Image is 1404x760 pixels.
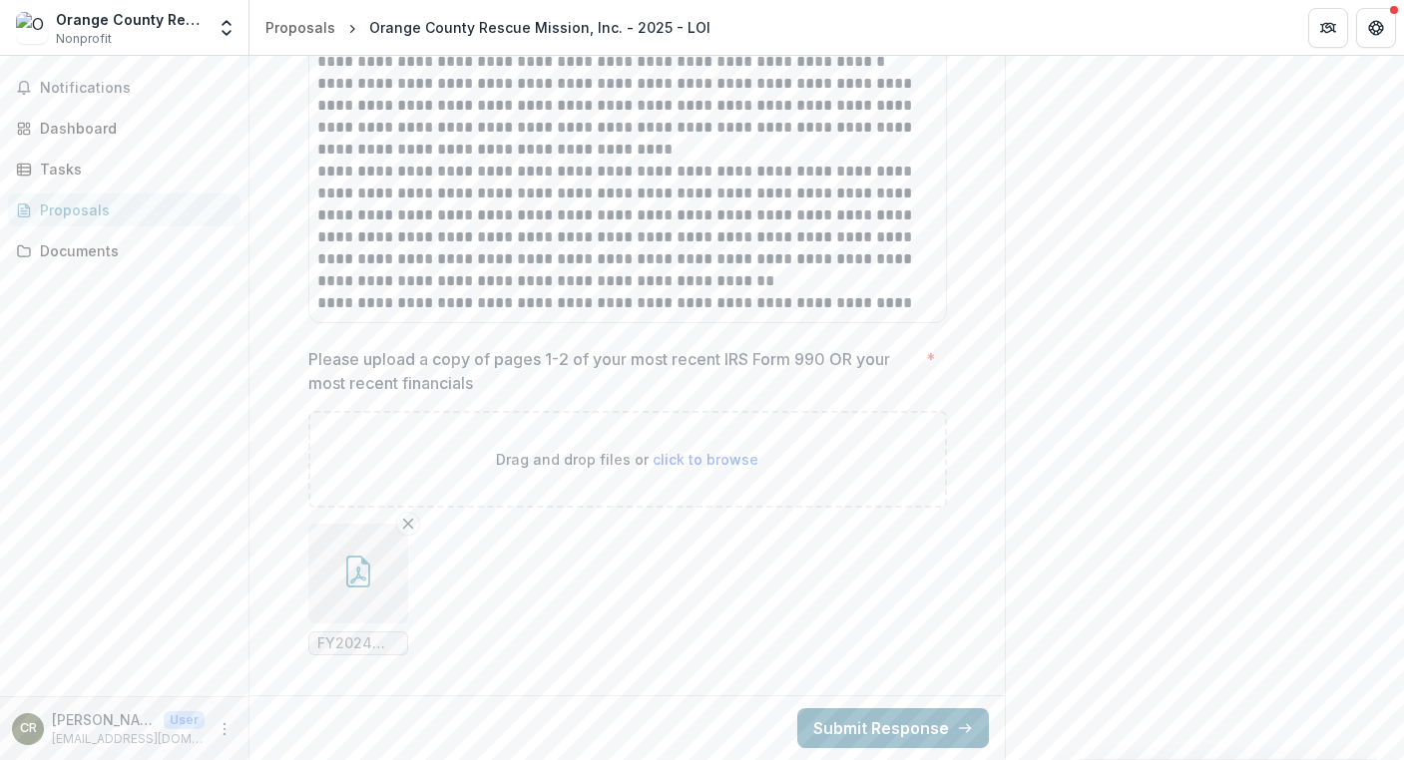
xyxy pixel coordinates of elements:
div: Cathy Rich [20,722,37,735]
button: Partners [1308,8,1348,48]
div: Dashboard [40,118,225,139]
button: Get Help [1356,8,1396,48]
p: [EMAIL_ADDRESS][DOMAIN_NAME] [52,730,205,748]
a: Proposals [8,193,240,226]
span: FY2024 OCRM Audit Pages 1-2.pdf [317,635,399,652]
p: Please upload a copy of pages 1-2 of your most recent IRS Form 990 OR your most recent financials [308,347,918,395]
div: Orange County Rescue Mission, Inc. - 2025 - LOI [369,17,710,38]
p: Drag and drop files or [496,449,758,470]
span: Nonprofit [56,30,112,48]
div: Documents [40,240,225,261]
p: User [164,711,205,729]
a: Documents [8,234,240,267]
a: Dashboard [8,112,240,145]
div: Proposals [40,199,225,220]
img: Orange County Rescue Mission, Inc. [16,12,48,44]
button: Open entity switcher [213,8,240,48]
button: More [213,717,236,741]
a: Proposals [257,13,343,42]
button: Remove File [396,512,420,536]
div: Orange County Rescue Mission, Inc. [56,9,205,30]
a: Tasks [8,153,240,186]
span: click to browse [653,451,758,468]
p: [PERSON_NAME] [52,709,156,730]
span: Notifications [40,80,233,97]
div: Tasks [40,159,225,180]
button: Notifications [8,72,240,104]
div: Remove FileFY2024 OCRM Audit Pages 1-2.pdf [308,524,408,655]
nav: breadcrumb [257,13,718,42]
div: Proposals [265,17,335,38]
button: Submit Response [797,708,989,748]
